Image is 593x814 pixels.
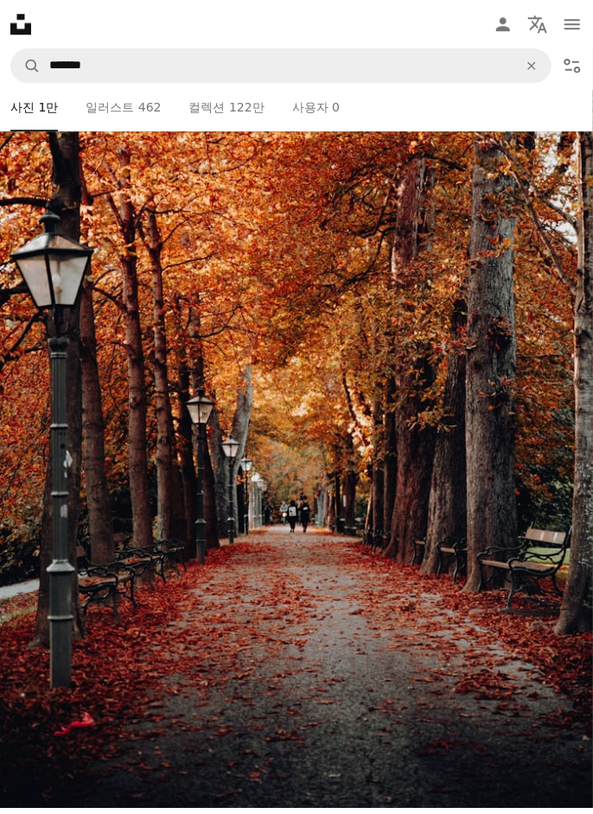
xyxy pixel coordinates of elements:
[292,83,340,131] a: 사용자 0
[520,7,555,41] button: 언어
[10,14,31,35] a: 홈 — Unsplash
[486,7,520,41] a: 로그인 / 가입
[138,98,162,117] span: 462
[555,48,590,83] button: 필터
[229,98,265,117] span: 122만
[332,98,340,117] span: 0
[513,49,551,82] button: 삭제
[189,83,265,131] a: 컬렉션 122만
[11,49,41,82] button: Unsplash 검색
[86,83,161,131] a: 일러스트 462
[10,48,552,83] form: 사이트 전체에서 이미지 찾기
[555,7,590,41] button: 메뉴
